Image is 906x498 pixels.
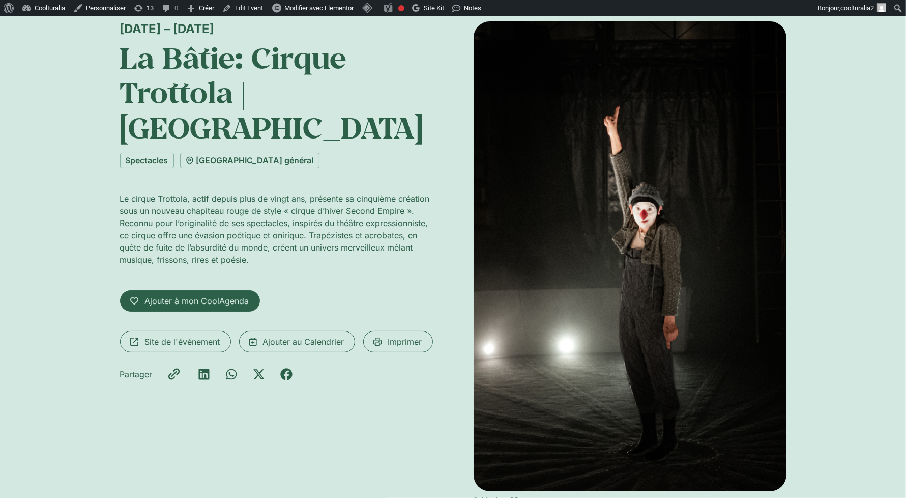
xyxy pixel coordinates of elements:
[120,192,433,266] p: Le cirque Trottola, actif depuis plus de vingt ans, présente sa cinquième création sous un nouvea...
[280,368,293,380] div: Partager sur facebook
[388,336,422,348] span: Imprimer
[424,4,444,12] span: Site Kit
[363,331,433,352] a: Imprimer
[120,331,231,352] a: Site de l'événement
[398,5,404,11] div: Expression clé principale non définie
[120,368,153,380] div: Partager
[474,21,786,491] img: Coolturalia - Cirque Trottola ⎥Anières
[120,290,260,312] a: Ajouter à mon CoolAgenda
[120,40,433,145] h1: La Bâtie: Cirque Trottola | [GEOGRAPHIC_DATA]
[284,4,354,12] span: Modifier avec Elementor
[225,368,238,380] div: Partager sur whatsapp
[198,368,210,380] div: Partager sur linkedin
[180,153,319,168] a: [GEOGRAPHIC_DATA] général
[120,153,174,168] a: Spectacles
[263,336,344,348] span: Ajouter au Calendrier
[145,336,220,348] span: Site de l'événement
[145,295,249,307] span: Ajouter à mon CoolAgenda
[239,331,355,352] a: Ajouter au Calendrier
[253,368,265,380] div: Partager sur x-twitter
[120,21,433,36] div: [DATE] – [DATE]
[840,4,874,12] span: coolturalia2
